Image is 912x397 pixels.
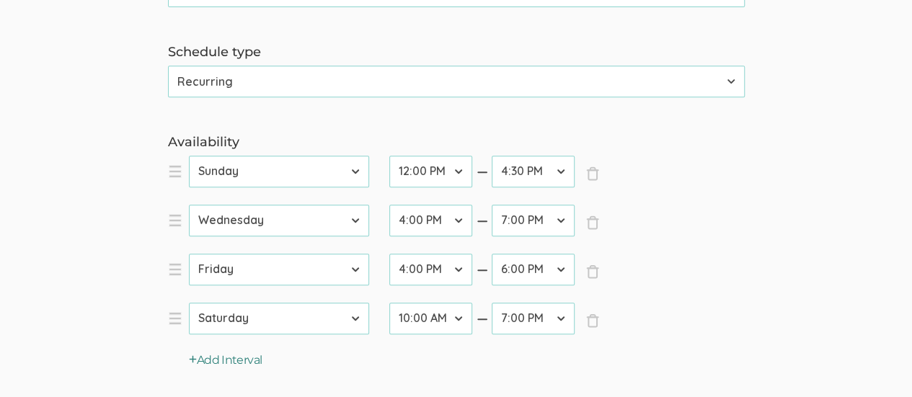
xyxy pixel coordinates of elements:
[585,215,600,230] span: ×
[168,43,745,62] label: Schedule type
[585,264,600,279] span: ×
[585,313,600,328] span: ×
[168,133,745,152] label: Availability
[840,328,912,397] iframe: Chat Widget
[585,166,600,181] span: ×
[189,352,262,369] button: Add Interval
